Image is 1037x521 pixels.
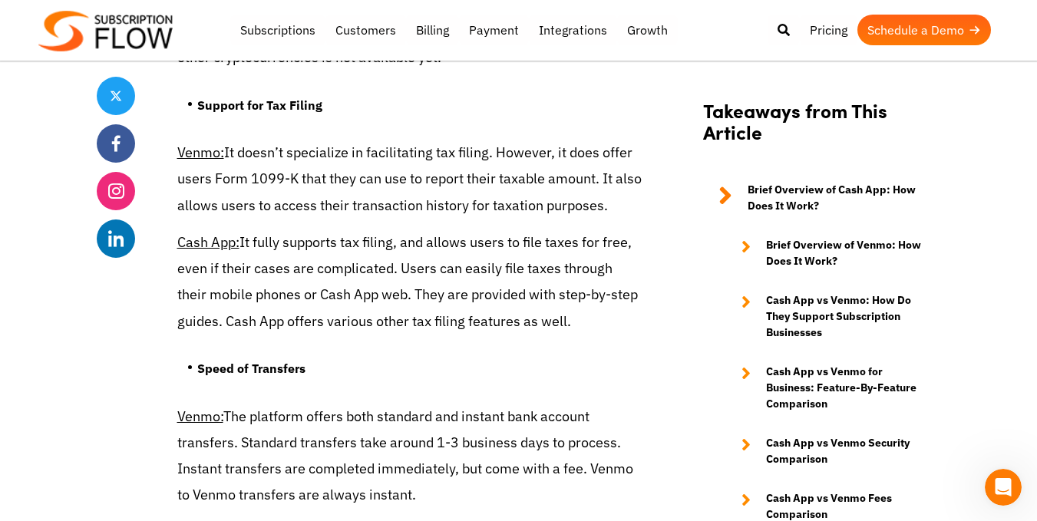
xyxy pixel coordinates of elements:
img: Subscriptionflow [38,11,173,51]
u: Cash App: [177,233,239,251]
a: Brief Overview of Venmo: How Does It Work? [726,237,926,269]
a: Customers [325,15,406,45]
u: Venmo: [177,407,223,425]
p: It fully supports tax filing, and allows users to file taxes for free, even if their cases are co... [177,229,642,335]
a: Brief Overview of Cash App: How Does It Work? [703,182,926,214]
p: It doesn’t specialize in facilitating tax filing. However, it does offer users Form 1099-K that t... [177,140,642,219]
strong: Support for Tax Filing [197,97,322,113]
a: Cash App vs Venmo Security Comparison [726,435,926,467]
a: Growth [617,15,678,45]
a: Cash App vs Venmo for Business: Feature-By-Feature Comparison [726,364,926,412]
u: Venmo: [177,143,224,161]
a: Pricing [800,15,857,45]
a: Subscriptions [230,15,325,45]
strong: Speed of Transfers [197,361,305,376]
strong: Cash App vs Venmo Security Comparison [766,435,926,467]
p: The platform offers both standard and instant bank account transfers. Standard transfers take aro... [177,404,642,509]
a: Integrations [529,15,617,45]
h2: Takeaways from This Article [703,99,926,159]
a: Payment [459,15,529,45]
a: Cash App vs Venmo: How Do They Support Subscription Businesses [726,292,926,341]
strong: Brief Overview of Cash App: How Does It Work? [748,182,926,214]
strong: Brief Overview of Venmo: How Does It Work? [766,237,926,269]
strong: Cash App vs Venmo for Business: Feature-By-Feature Comparison [766,364,926,412]
a: Schedule a Demo [857,15,991,45]
strong: Cash App vs Venmo: How Do They Support Subscription Businesses [766,292,926,341]
a: Billing [406,15,459,45]
iframe: Intercom live chat [985,469,1022,506]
